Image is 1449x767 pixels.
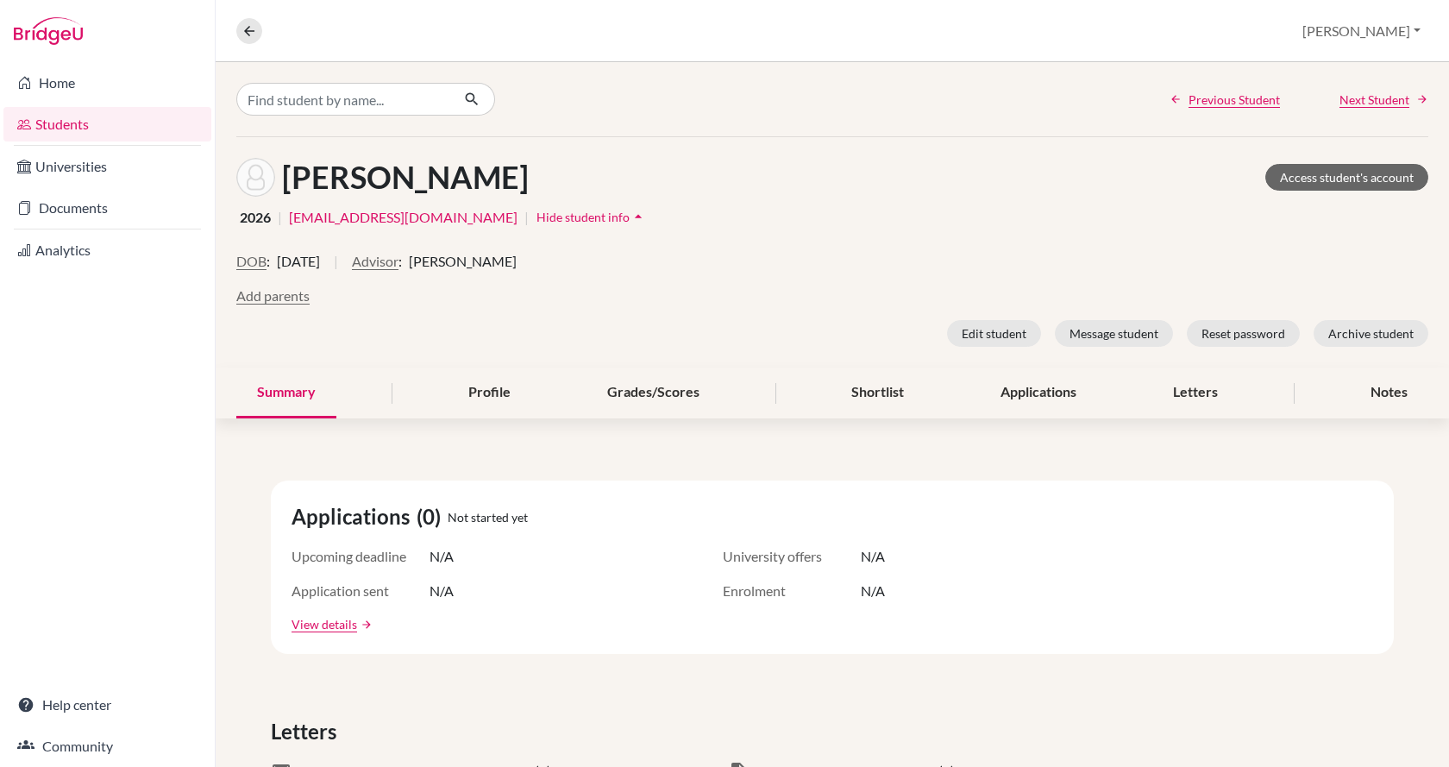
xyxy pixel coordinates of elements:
[723,546,861,567] span: University offers
[536,204,648,230] button: Hide student infoarrow_drop_up
[240,207,271,228] span: 2026
[1152,368,1239,418] div: Letters
[277,251,320,272] span: [DATE]
[3,107,211,141] a: Students
[236,251,267,272] button: DOB
[3,66,211,100] a: Home
[3,149,211,184] a: Universities
[236,83,450,116] input: Find student by name...
[292,501,417,532] span: Applications
[417,501,448,532] span: (0)
[1350,368,1428,418] div: Notes
[3,233,211,267] a: Analytics
[524,207,529,228] span: |
[357,619,373,631] a: arrow_forward
[267,251,270,272] span: :
[292,546,430,567] span: Upcoming deadline
[292,615,357,633] a: View details
[448,508,528,526] span: Not started yet
[278,207,282,228] span: |
[1055,320,1173,347] button: Message student
[1339,91,1409,109] span: Next Student
[334,251,338,286] span: |
[1314,320,1428,347] button: Archive student
[292,581,430,601] span: Application sent
[947,320,1041,347] button: Edit student
[352,251,398,272] button: Advisor
[1189,91,1280,109] span: Previous Student
[289,207,517,228] a: [EMAIL_ADDRESS][DOMAIN_NAME]
[398,251,402,272] span: :
[3,688,211,722] a: Help center
[236,286,310,306] button: Add parents
[236,368,336,418] div: Summary
[831,368,925,418] div: Shortlist
[861,546,885,567] span: N/A
[980,368,1097,418] div: Applications
[448,368,531,418] div: Profile
[586,368,720,418] div: Grades/Scores
[271,716,343,747] span: Letters
[409,251,517,272] span: [PERSON_NAME]
[1339,91,1428,109] a: Next Student
[536,210,630,224] span: Hide student info
[630,208,647,225] i: arrow_drop_up
[430,581,454,601] span: N/A
[3,191,211,225] a: Documents
[1187,320,1300,347] button: Reset password
[1170,91,1280,109] a: Previous Student
[723,581,861,601] span: Enrolment
[236,158,275,197] img: Julianna Miszori's avatar
[3,729,211,764] a: Community
[430,546,454,567] span: N/A
[282,159,529,196] h1: [PERSON_NAME]
[1265,164,1428,191] a: Access student's account
[1295,15,1428,47] button: [PERSON_NAME]
[861,581,885,601] span: N/A
[14,17,83,45] img: Bridge-U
